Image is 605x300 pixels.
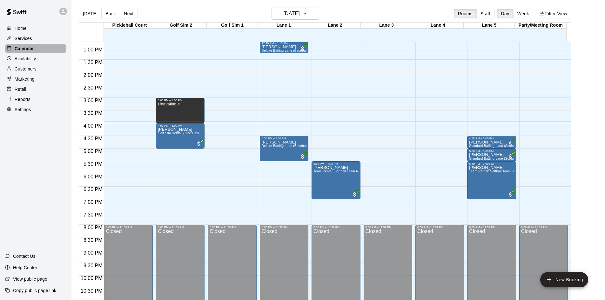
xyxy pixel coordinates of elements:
p: Customers [15,66,37,72]
span: 7:00 PM [82,199,104,205]
div: 12:45 PM – 1:15 PM: Deluxe Batting Lane (Baseball) [260,41,308,53]
div: 8:00 PM – 11:59 PM [158,226,203,229]
div: Golf Sim 2 [155,23,207,29]
a: Calendar [5,44,66,53]
span: 2:00 PM [82,72,104,78]
a: Marketing [5,74,66,84]
a: Reports [5,95,66,104]
p: Availability [15,56,36,62]
div: 8:00 PM – 11:59 PM [210,226,254,229]
span: 1:00 PM [82,47,104,52]
span: Team Rental: Softball Team Rental 90 Minute (Two Lanes) [469,170,557,173]
div: Lane 5 [464,23,515,29]
a: Retail [5,84,66,94]
div: Party/Meeting Room [515,23,566,29]
p: Help Center [13,264,37,271]
div: 8:00 PM – 11:59 PM [262,226,306,229]
div: Services [5,34,66,43]
div: 8:00 PM – 11:59 PM [521,226,566,229]
span: 4:30 PM [82,136,104,141]
p: Marketing [15,76,35,82]
div: Lane 4 [412,23,464,29]
span: 6:00 PM [82,174,104,179]
p: Contact Us [13,253,36,259]
span: 8:30 PM [82,237,104,243]
div: Golf Sim 1 [207,23,258,29]
div: 5:30 PM – 7:00 PM [313,162,358,165]
div: 3:00 PM – 4:00 PM [158,99,203,102]
div: 5:30 PM – 7:00 PM: Justin Humphres [467,161,516,199]
p: Calendar [15,45,34,52]
h6: [DATE] [284,9,300,18]
span: 3:30 PM [82,110,104,116]
a: Availability [5,54,66,63]
span: 1:30 PM [82,60,104,65]
div: 4:00 PM – 5:00 PM: Golf Sim Rental - One Hour [156,123,205,149]
span: All customers have paid [507,191,514,198]
span: 2:30 PM [82,85,104,90]
span: 10:30 PM [79,288,104,294]
div: 5:30 PM – 7:00 PM [469,162,514,165]
div: 8:00 PM – 11:59 PM [313,226,358,229]
p: Services [15,35,32,42]
span: 9:30 PM [82,263,104,268]
div: 5:00 PM – 5:30 PM: Stephen Zitterkopf [467,149,516,161]
p: Settings [15,106,31,113]
div: 4:30 PM – 5:30 PM: Jack Jacobs [260,136,308,161]
span: Standard Batting Lane (Softball or Baseball) [469,144,536,148]
button: Rooms [454,9,477,18]
div: Pickleball Court [104,23,155,29]
p: View public page [13,276,47,282]
button: [DATE] [79,9,102,18]
div: 4:00 PM – 5:00 PM [158,124,203,127]
span: All customers have paid [196,141,202,147]
span: 5:00 PM [82,149,104,154]
p: Home [15,25,27,31]
div: 8:00 PM – 11:59 PM [417,226,462,229]
span: All customers have paid [507,141,514,147]
span: All customers have paid [507,153,514,160]
span: 6:30 PM [82,187,104,192]
div: 4:30 PM – 5:00 PM [469,137,514,140]
div: 12:45 PM – 1:15 PM [262,42,306,45]
span: Deluxe Batting Lane (Baseball) [262,49,309,52]
button: Next [120,9,138,18]
span: 8:00 PM [82,225,104,230]
button: Week [513,9,533,18]
span: Standard Batting Lane (Softball or Baseball) [469,157,536,160]
button: Day [497,9,514,18]
span: Team Rental: Softball Team Rental 90 Minute (Two Lanes) [313,170,401,173]
div: 4:30 PM – 5:30 PM [262,137,306,140]
div: 8:00 PM – 11:59 PM [366,226,410,229]
span: 4:00 PM [82,123,104,129]
a: Customers [5,64,66,74]
div: 5:00 PM – 5:30 PM [469,150,514,153]
button: [DATE] [272,8,319,20]
div: Lane 1 [258,23,309,29]
span: 9:00 PM [82,250,104,256]
button: Filter View [536,9,571,18]
button: Back [101,9,120,18]
span: 7:30 PM [82,212,104,217]
div: 3:00 PM – 4:00 PM: Unavailable [156,98,205,123]
button: add [540,272,588,287]
div: 8:00 PM – 11:59 PM [106,226,151,229]
span: 5:30 PM [82,161,104,167]
span: Deluxe Batting Lane (Baseball) [262,144,309,148]
span: 3:00 PM [82,98,104,103]
div: Lane 3 [361,23,412,29]
p: Reports [15,96,30,103]
div: Home [5,23,66,33]
p: Retail [15,86,26,92]
p: Copy public page link [13,287,56,294]
span: All customers have paid [299,153,306,160]
div: Lane 2 [309,23,361,29]
span: 10:00 PM [79,276,104,281]
a: Settings [5,105,66,114]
